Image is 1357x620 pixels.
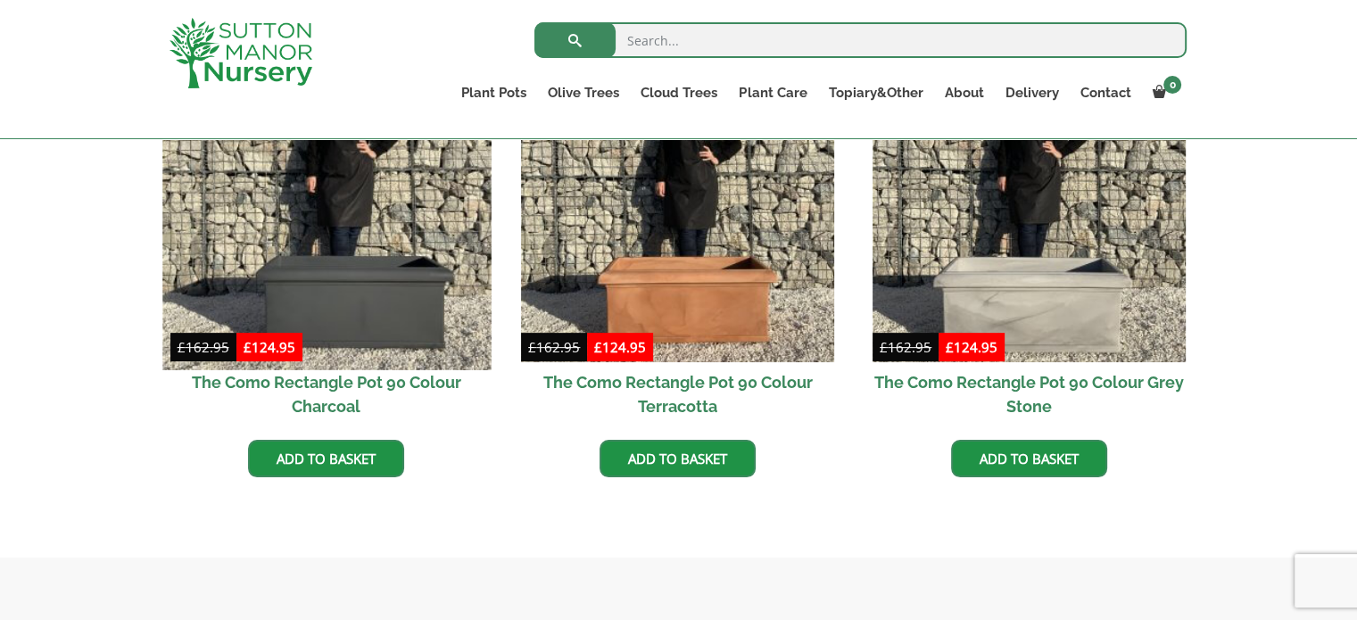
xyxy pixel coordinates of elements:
a: Sale! The Como Rectangle Pot 90 Colour Grey Stone [873,49,1186,426]
h2: The Como Rectangle Pot 90 Colour Charcoal [170,362,484,426]
bdi: 124.95 [946,338,997,356]
a: About [933,80,994,105]
a: Sale! The Como Rectangle Pot 90 Colour Terracotta [521,49,834,426]
span: 0 [1163,76,1181,94]
img: The Como Rectangle Pot 90 Colour Grey Stone [873,49,1186,362]
a: Contact [1069,80,1141,105]
h2: The Como Rectangle Pot 90 Colour Grey Stone [873,362,1186,426]
a: 0 [1141,80,1187,105]
span: £ [880,338,888,356]
bdi: 162.95 [880,338,931,356]
a: Add to basket: “The Como Rectangle Pot 90 Colour Charcoal” [248,440,404,477]
a: Olive Trees [537,80,630,105]
a: Delivery [994,80,1069,105]
span: £ [244,338,252,356]
a: Topiary&Other [817,80,933,105]
a: Cloud Trees [630,80,728,105]
a: Sale! The Como Rectangle Pot 90 Colour Charcoal [170,49,484,426]
bdi: 124.95 [244,338,295,356]
img: The Como Rectangle Pot 90 Colour Terracotta [521,49,834,362]
bdi: 162.95 [528,338,580,356]
img: logo [170,18,312,88]
a: Add to basket: “The Como Rectangle Pot 90 Colour Terracotta” [600,440,756,477]
span: £ [594,338,602,356]
span: £ [946,338,954,356]
a: Plant Care [728,80,817,105]
span: £ [178,338,186,356]
bdi: 124.95 [594,338,646,356]
h2: The Como Rectangle Pot 90 Colour Terracotta [521,362,834,426]
span: £ [528,338,536,356]
a: Add to basket: “The Como Rectangle Pot 90 Colour Grey Stone” [951,440,1107,477]
a: Plant Pots [451,80,537,105]
input: Search... [534,22,1187,58]
bdi: 162.95 [178,338,229,356]
img: The Como Rectangle Pot 90 Colour Charcoal [162,41,491,369]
